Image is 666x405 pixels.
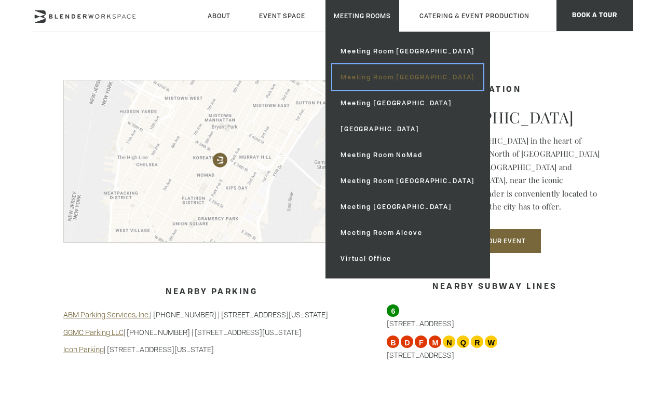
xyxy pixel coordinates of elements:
a: Meeting Room [GEOGRAPHIC_DATA] [332,38,483,64]
a: Meeting [GEOGRAPHIC_DATA] [332,194,483,220]
span: R [471,336,483,348]
span: F [415,336,427,348]
a: Meeting Room [GEOGRAPHIC_DATA] [332,168,483,194]
span: N [443,336,455,348]
p: | [PHONE_NUMBER] | [STREET_ADDRESS][US_STATE] [63,327,360,338]
span: Q [457,336,469,348]
h3: Nearby Parking [63,283,360,302]
span: M [429,336,441,348]
img: blender-map.jpg [63,80,360,243]
p: [GEOGRAPHIC_DATA] [387,108,603,127]
a: Meeting Room Alcove [332,220,483,246]
h4: Location [387,80,603,100]
span: 6 [387,304,399,317]
a: ABM Parking Services, Inc. [63,310,150,319]
p: [STREET_ADDRESS] [387,304,603,329]
a: Icon Parking [63,344,104,354]
h3: Nearby Subway Lines [387,277,603,297]
p: Located on [GEOGRAPHIC_DATA] in the heart of [GEOGRAPHIC_DATA]. Just North of [GEOGRAPHIC_DATA] o... [387,134,603,214]
p: | [PHONE_NUMBER] | [STREET_ADDRESS][US_STATE] [63,310,360,320]
a: Meeting Room [GEOGRAPHIC_DATA] [332,64,483,90]
span: D [401,336,413,348]
a: [GEOGRAPHIC_DATA] [332,116,483,142]
a: GGMC Parking LLC [63,327,124,337]
button: Plan Your Event [448,229,541,253]
span: B [387,336,399,348]
a: Virtual Office [332,246,483,272]
p: | [STREET_ADDRESS][US_STATE] [63,344,360,355]
a: Meeting Room NoMad [332,142,483,168]
p: [STREET_ADDRESS] [387,336,603,360]
span: W [485,336,497,348]
a: Meeting [GEOGRAPHIC_DATA] [332,90,483,116]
